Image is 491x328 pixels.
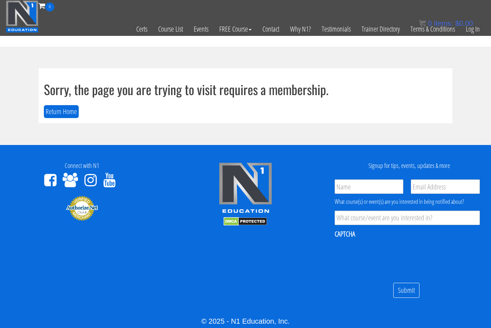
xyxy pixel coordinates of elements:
[434,19,453,27] span: items:
[45,3,54,11] span: 0
[335,243,444,271] iframe: reCAPTCHA
[455,19,473,27] bdi: 0.00
[419,19,473,27] a: 0 items: $0.00
[219,162,272,215] img: n1-edu-logo
[335,211,480,225] input: What course/event are you interested in?
[333,162,486,169] h4: Signup for tips, events, updates & more
[428,19,432,27] span: 0
[335,179,404,194] input: Name
[405,11,460,47] a: Terms & Conditions
[335,197,480,206] div: What course(s) or event(s) are you interested in being notified about?
[455,19,459,27] span: $
[131,11,153,47] a: Certs
[257,11,285,47] a: Contact
[188,11,214,47] a: Events
[224,217,267,226] img: DMCA.com Protection Status
[5,162,158,169] h4: Connect with N1
[285,11,316,47] a: Why N1?
[356,11,405,47] a: Trainer Directory
[66,195,98,221] img: Authorize.Net Merchant - Click to Verify
[5,316,486,327] div: © 2025 - N1 Education, Inc.
[38,1,54,10] a: 0
[419,20,426,27] img: icon11.png
[153,11,188,47] a: Course List
[44,105,79,118] button: Return Home
[6,0,38,33] img: n1-education
[214,11,257,47] a: FREE Course
[393,283,419,298] input: Submit
[316,11,356,47] a: Testimonials
[460,11,485,47] a: Log In
[411,179,480,194] input: Email Address
[44,82,447,97] h1: Sorry, the page you are trying to visit requires a membership.
[335,229,355,239] label: CAPTCHA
